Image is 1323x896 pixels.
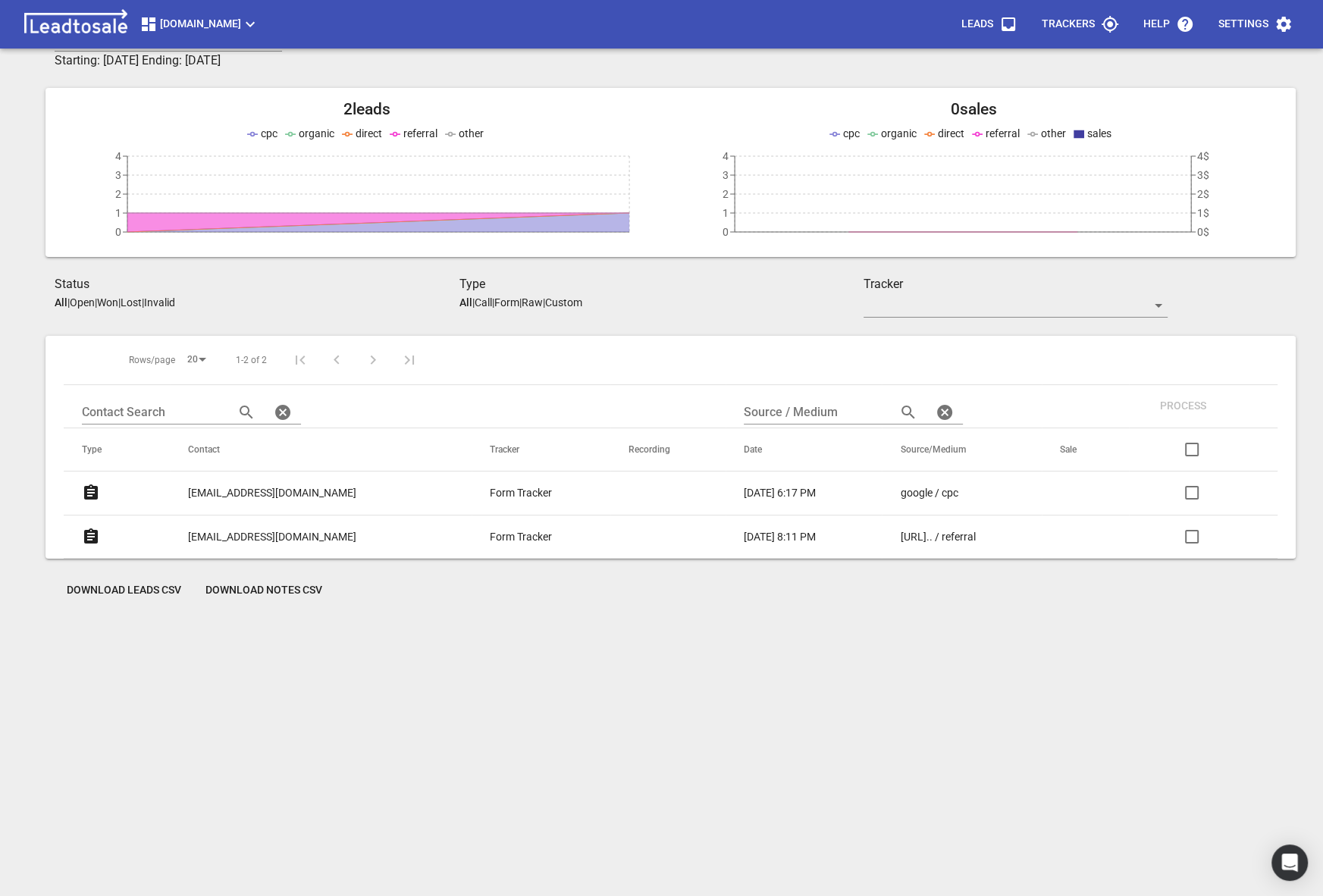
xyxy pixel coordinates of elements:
aside: All [55,296,67,309]
h2: 2 leads [64,100,671,119]
a: [DATE] 8:11 PM [744,529,839,545]
span: other [459,127,484,139]
tspan: 4 [115,150,121,162]
th: Sale [1042,428,1129,471]
a: Form Tracker [490,529,568,545]
tspan: 0 [723,226,729,238]
span: cpc [843,127,860,139]
span: Download Leads CSV [67,583,181,598]
a: Form Tracker [490,485,568,501]
th: Recording [610,428,726,471]
span: | [67,296,70,309]
a: [EMAIL_ADDRESS][DOMAIN_NAME] [188,475,356,512]
tspan: 1 [723,207,729,219]
h3: Type [459,275,864,293]
p: [DATE] 6:17 PM [744,485,816,501]
p: Custom [545,296,582,309]
span: organic [881,127,917,139]
h2: 0 sales [671,100,1278,119]
tspan: 1 [115,207,121,219]
a: [DATE] 6:17 PM [744,485,839,501]
p: Settings [1218,17,1268,32]
tspan: 0$ [1197,226,1209,238]
p: Help [1143,17,1170,32]
tspan: 1$ [1197,207,1209,219]
tspan: 2 [115,188,121,200]
p: [EMAIL_ADDRESS][DOMAIN_NAME] [188,485,356,501]
span: Rows/page [129,354,175,367]
span: 1-2 of 2 [236,354,267,367]
span: other [1041,127,1066,139]
th: Source/Medium [882,428,1042,471]
th: Contact [170,428,472,471]
a: [EMAIL_ADDRESS][DOMAIN_NAME] [188,518,356,556]
span: | [118,296,121,309]
h3: Status [55,275,459,293]
p: Form Tracker [490,529,552,545]
span: Download Notes CSV [205,583,322,598]
button: Download Notes CSV [193,577,334,604]
span: referral [403,127,437,139]
h3: Starting: [DATE] Ending: [DATE] [55,52,1066,70]
div: Open Intercom Messenger [1271,844,1308,881]
p: [DATE] 8:11 PM [744,529,816,545]
p: Invalid [144,296,175,309]
tspan: 2 [723,188,729,200]
button: [DOMAIN_NAME] [133,9,265,39]
p: Won [97,296,118,309]
tspan: 4$ [1197,150,1209,162]
span: | [142,296,144,309]
p: Leads [961,17,993,32]
span: direct [938,127,964,139]
span: sales [1087,127,1111,139]
svg: Form [82,484,100,502]
div: 20 [181,349,212,370]
svg: Form [82,528,100,546]
p: Raw [522,296,543,309]
tspan: 3 [723,169,729,181]
span: | [472,296,475,309]
p: Form Tracker [490,485,552,501]
span: referral [986,127,1020,139]
p: Trackers [1042,17,1095,32]
span: | [543,296,545,309]
a: [URL].. / referral [900,518,999,556]
p: [EMAIL_ADDRESS][DOMAIN_NAME] [188,529,356,545]
h3: Tracker [864,275,1167,293]
span: | [95,296,97,309]
tspan: 4 [723,150,729,162]
p: Call [475,296,492,309]
button: Download Leads CSV [55,577,193,604]
img: logo [18,9,133,39]
p: Form [494,296,519,309]
span: organic [299,127,334,139]
tspan: 0 [115,226,121,238]
tspan: 2$ [1197,188,1209,200]
span: | [492,296,494,309]
span: cpc [261,127,277,139]
span: direct [356,127,382,139]
tspan: 3$ [1197,169,1209,181]
aside: All [459,296,472,309]
th: Date [726,428,882,471]
a: google / cpc [900,485,999,501]
p: Open [70,296,95,309]
span: [DOMAIN_NAME] [140,15,259,33]
p: Lost [121,296,142,309]
th: Type [64,428,170,471]
tspan: 3 [115,169,121,181]
span: | [519,296,522,309]
th: Tracker [472,428,610,471]
p: google / cpc [900,485,958,501]
p: https://www.digger-hire.co.nz/ / referral [900,529,975,545]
